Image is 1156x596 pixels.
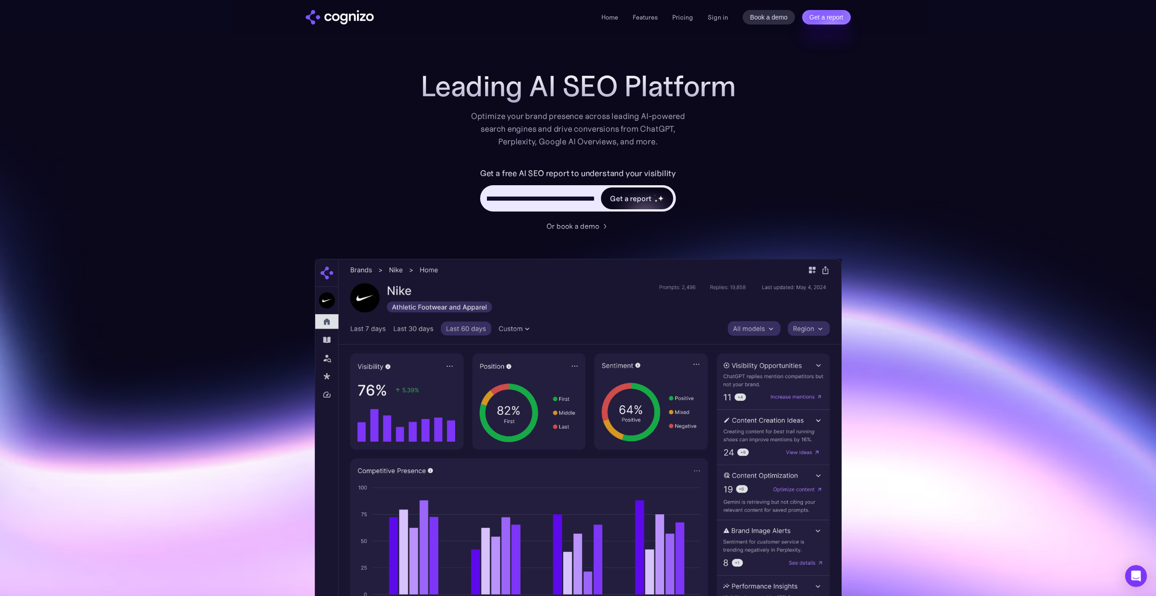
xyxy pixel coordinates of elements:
img: cognizo logo [306,10,374,25]
a: Sign in [708,12,728,23]
form: Hero URL Input Form [480,166,676,216]
img: star [655,195,656,196]
div: Or book a demo [546,221,599,232]
img: star [655,199,658,202]
a: Book a demo [743,10,795,25]
a: Or book a demo [546,221,610,232]
a: Pricing [672,13,693,21]
a: Get a reportstarstarstar [600,187,674,210]
a: Features [633,13,658,21]
img: star [658,195,664,201]
a: Home [601,13,618,21]
div: Get a report [610,193,651,204]
div: Open Intercom Messenger [1125,565,1147,587]
a: Get a report [802,10,851,25]
a: home [306,10,374,25]
label: Get a free AI SEO report to understand your visibility [480,166,676,181]
div: Optimize your brand presence across leading AI-powered search engines and drive conversions from ... [466,110,690,148]
h1: Leading AI SEO Platform [421,70,736,103]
